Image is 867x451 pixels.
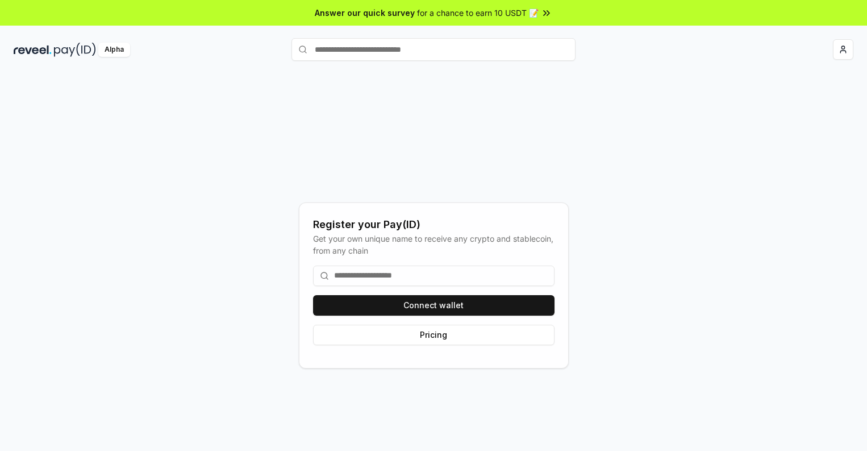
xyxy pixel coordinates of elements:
button: Pricing [313,325,555,345]
div: Alpha [98,43,130,57]
button: Connect wallet [313,295,555,316]
img: reveel_dark [14,43,52,57]
div: Get your own unique name to receive any crypto and stablecoin, from any chain [313,233,555,256]
img: pay_id [54,43,96,57]
span: for a chance to earn 10 USDT 📝 [417,7,539,19]
span: Answer our quick survey [315,7,415,19]
div: Register your Pay(ID) [313,217,555,233]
